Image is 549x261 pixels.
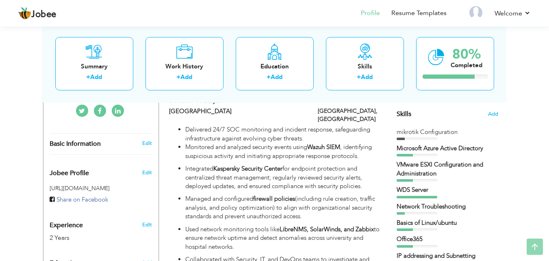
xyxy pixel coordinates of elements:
img: Profile Img [469,6,482,19]
img: jobee.io [18,7,31,20]
a: Add [271,73,282,81]
div: Basics of Linux/ubuntu [397,219,498,227]
label: [GEOGRAPHIC_DATA], [GEOGRAPHIC_DATA] [318,107,380,123]
div: WDS Server [397,186,498,194]
span: Experience [50,222,83,229]
a: Welcome [495,9,531,18]
strong: firewall policies [253,195,295,203]
a: Add [180,73,192,81]
div: 80% [451,47,482,61]
span: Jobee Profile [50,170,89,177]
div: 2 Years [50,233,133,243]
label: [GEOGRAPHIC_DATA] [169,107,306,116]
div: Completed [451,61,482,69]
strong: Wazuh SIEM [307,143,340,151]
a: Edit [142,221,152,228]
a: Edit [142,140,152,147]
div: Enhance your career by creating a custom URL for your Jobee public profile. [43,161,158,181]
div: Education [242,62,307,70]
p: Used network monitoring tools like to ensure network uptime and detect anomalies across universit... [185,225,380,251]
a: Resume Templates [391,9,447,18]
a: Add [361,73,373,81]
div: mikrotik Configuration [397,128,498,136]
div: Work History [152,62,217,70]
div: Office365 [397,235,498,243]
h5: [URL][DOMAIN_NAME] [50,185,152,191]
p: Managed and configured (including rule creation, traffic analysis, and policy optimization) to al... [185,195,380,221]
strong: LibreNMS, SolarWinds, and Zabbix [280,225,374,233]
div: Microsoft Azure Active Directory [397,144,498,153]
div: Summary [62,62,127,70]
a: Add [90,73,102,81]
div: IP addressing and Subnetting [397,252,498,260]
div: Skills [332,62,397,70]
span: Share on Facebook [56,195,108,204]
a: Jobee [18,7,56,20]
div: Network Troubleshooting [397,202,498,211]
span: Edit [142,169,152,176]
p: Monitored and analyzed security events using , identifying suspicious activity and initiating app... [185,143,380,160]
strong: Kaspersky Security Center [213,164,282,173]
label: + [267,73,271,81]
p: Integrated for endpoint protection and centralized threat management; regularly reviewed security... [185,164,380,191]
span: Basic Information [50,140,101,148]
span: Jobee [31,10,56,19]
span: Add [488,110,498,118]
label: + [86,73,90,81]
label: + [357,73,361,81]
label: + [176,73,180,81]
span: Skills [397,110,411,118]
div: VMware ESXI Configuration and Administration [397,160,498,178]
li: Delivered 24/7 SOC monitoring and incident response, safeguarding infrastructure against evolving... [185,125,380,143]
a: Profile [361,9,380,18]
